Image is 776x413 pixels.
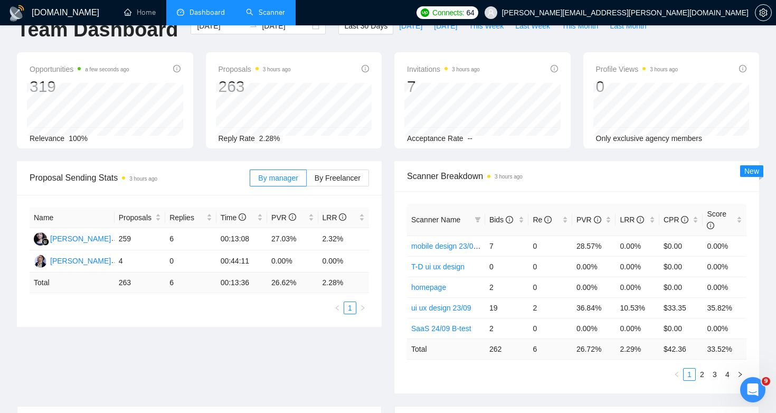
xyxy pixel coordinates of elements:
time: 3 hours ago [129,176,157,182]
img: YH [34,255,47,268]
button: This Week [463,17,509,34]
span: info-circle [681,216,688,223]
span: LRR [620,215,644,224]
input: Start date [197,20,245,32]
h1: Team Dashboard [17,17,178,42]
span: info-circle [551,65,558,72]
span: dashboard [177,8,184,16]
button: left [331,302,344,314]
td: 0.00% [703,277,746,297]
button: [DATE] [428,17,463,34]
a: SaaS 24/09 B-test [411,324,471,333]
li: 4 [721,368,734,381]
td: 26.62 % [267,273,318,293]
td: 0.00% [703,318,746,339]
td: 36.84% [572,297,616,318]
td: 2.28 % [318,273,370,293]
button: This Month [556,17,604,34]
button: Last 30 Days [338,17,393,34]
span: By manager [258,174,298,182]
td: 259 [115,228,165,250]
button: [DATE] [393,17,428,34]
td: 2.29 % [616,339,659,359]
a: RS[PERSON_NAME] [34,234,111,242]
img: logo [8,5,25,22]
td: 33.52 % [703,339,746,359]
span: left [334,305,340,311]
td: 00:44:11 [216,250,267,273]
td: 0.00% [703,236,746,256]
span: Replies [169,212,204,223]
span: Proposals [119,212,153,223]
li: 2 [696,368,708,381]
th: Replies [165,208,216,228]
div: [PERSON_NAME] [50,255,111,267]
span: info-circle [239,213,246,221]
span: Proposals [219,63,291,76]
span: left [674,371,680,378]
td: 6 [165,273,216,293]
td: 19 [485,297,529,318]
span: info-circle [594,216,601,223]
span: Dashboard [190,8,225,17]
td: Total [407,339,485,359]
a: ui ux design 23/09 [411,304,471,312]
li: 1 [344,302,356,314]
td: 2 [485,318,529,339]
td: 2 [528,297,572,318]
th: Name [30,208,115,228]
button: Last Month [604,17,652,34]
td: 0.00% [616,277,659,297]
span: By Freelancer [315,174,361,182]
span: Scanner Name [411,215,460,224]
span: right [359,305,366,311]
span: Relevance [30,134,64,143]
a: homepage [411,283,446,292]
span: Scanner Breakdown [407,170,746,183]
td: 0.00% [703,256,746,277]
span: setting [755,8,771,17]
time: a few seconds ago [85,67,129,72]
span: 9 [762,377,770,386]
span: info-circle [339,213,346,221]
li: 1 [683,368,696,381]
span: info-circle [637,216,644,223]
span: Only exclusive agency members [596,134,703,143]
td: 28.57% [572,236,616,256]
span: info-circle [739,65,746,72]
span: info-circle [362,65,369,72]
td: $0.00 [659,277,703,297]
span: Last 30 Days [344,20,387,32]
span: Re [533,215,552,224]
th: Proposals [115,208,165,228]
span: This Week [469,20,504,32]
td: 27.03% [267,228,318,250]
span: Last Month [610,20,646,32]
a: 1 [684,369,695,380]
button: setting [755,4,772,21]
span: -- [468,134,472,143]
span: info-circle [506,216,513,223]
li: Next Page [734,368,746,381]
a: 2 [696,369,708,380]
a: T-D ui ux design [411,262,465,271]
span: New [744,167,759,175]
a: 3 [709,369,721,380]
td: 0 [528,256,572,277]
div: [PERSON_NAME] [50,233,111,245]
button: Last Week [509,17,556,34]
a: mobile design 23/09 hook changed [411,242,526,250]
img: gigradar-bm.png [42,238,49,246]
span: PVR [271,213,296,222]
td: 0 [528,236,572,256]
time: 3 hours ago [495,174,523,180]
a: homeHome [124,8,156,17]
td: 00:13:08 [216,228,267,250]
td: 0.00% [616,256,659,277]
span: Invitations [407,63,480,76]
span: 2.28% [259,134,280,143]
span: info-circle [289,213,296,221]
td: 0.00% [572,256,616,277]
td: 262 [485,339,529,359]
span: filter [475,217,481,223]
